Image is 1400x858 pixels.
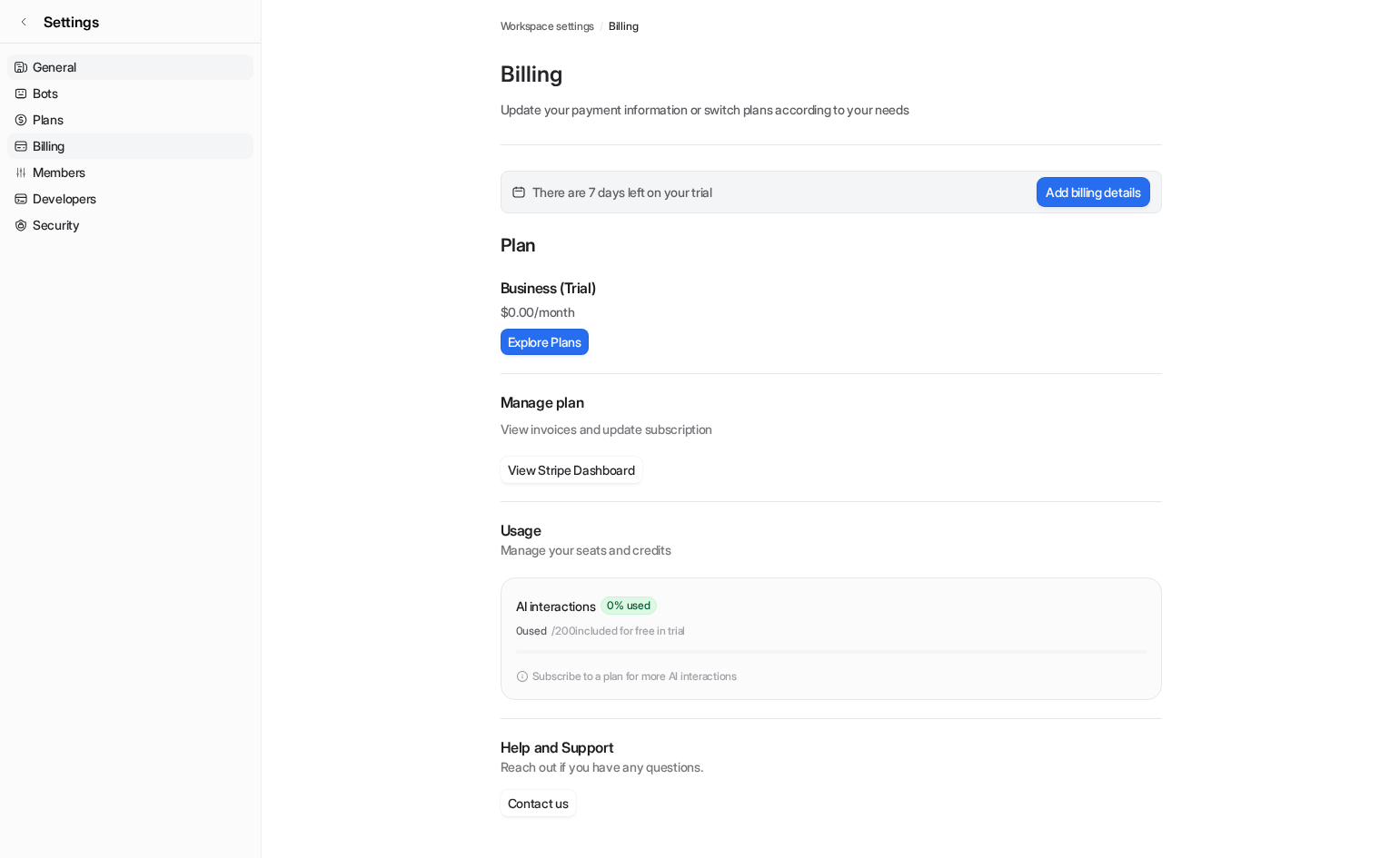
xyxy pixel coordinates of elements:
[501,541,1162,559] p: Manage your seats and credits
[7,81,253,106] a: Bots
[532,668,737,685] p: Subscribe to a plan for more AI interactions
[501,758,1162,776] p: Reach out if you have any questions.
[501,329,589,355] button: Explore Plans
[501,60,1162,89] p: Billing
[609,18,638,35] a: Billing
[7,186,253,212] a: Developers
[7,54,253,80] a: General
[501,413,1162,439] p: View invoices and update subscription
[516,597,596,616] p: AI interactions
[551,623,685,639] p: / 200 included for free in trial
[512,186,525,199] img: calender-icon.svg
[501,790,576,816] button: Contact us
[7,212,253,238] a: Security
[501,277,596,299] p: Business (Trial)
[7,133,253,159] a: Billing
[501,18,595,35] a: Workspace settings
[7,160,253,185] a: Members
[501,737,1162,758] p: Help and Support
[501,392,1162,413] h2: Manage plan
[501,232,1162,262] p: Plan
[600,18,603,35] span: /
[501,520,1162,541] p: Usage
[501,302,1162,321] p: $ 0.00/month
[44,11,99,33] span: Settings
[601,597,656,615] span: 0 % used
[501,457,642,483] button: View Stripe Dashboard
[532,182,712,202] span: There are 7 days left on your trial
[516,623,547,639] p: 0 used
[7,107,253,133] a: Plans
[1037,177,1150,207] button: Add billing details
[501,100,1162,119] p: Update your payment information or switch plans according to your needs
